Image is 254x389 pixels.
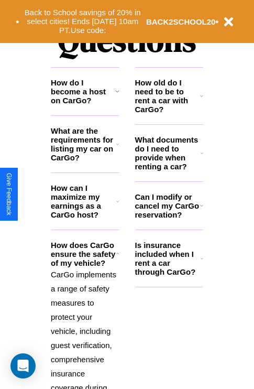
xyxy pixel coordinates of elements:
h3: Can I modify or cancel my CarGo reservation? [135,192,200,219]
h3: Is insurance included when I rent a car through CarGo? [135,241,201,276]
h3: What are the requirements for listing my car on CarGo? [51,126,116,162]
h3: How old do I need to be to rent a car with CarGo? [135,78,201,114]
h3: How does CarGo ensure the safety of my vehicle? [51,241,116,267]
h3: How can I maximize my earnings as a CarGo host? [51,183,116,219]
div: Open Intercom Messenger [10,353,36,379]
b: BACK2SCHOOL20 [146,17,216,26]
h3: How do I become a host on CarGo? [51,78,115,105]
button: Back to School savings of 20% in select cities! Ends [DATE] 10am PT.Use code: [19,5,146,38]
div: Give Feedback [5,173,13,215]
h3: What documents do I need to provide when renting a car? [135,135,201,171]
